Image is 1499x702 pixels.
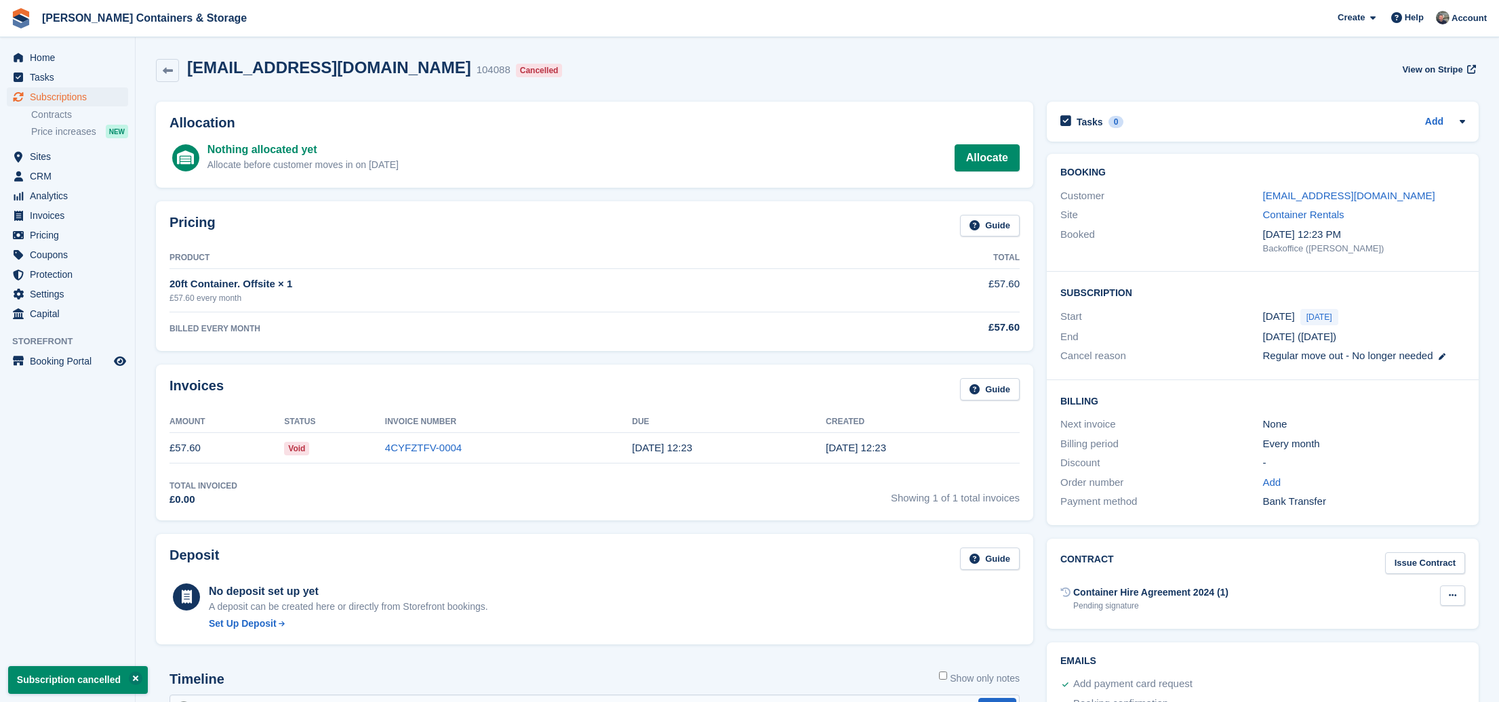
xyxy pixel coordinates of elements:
img: Adam Greenhalgh [1436,11,1450,24]
div: Booked [1060,227,1263,255]
a: menu [7,285,128,304]
img: stora-icon-8386f47178a22dfd0bd8f6a31ec36ba5ce8667c1dd55bd0f319d3a0aa187defe.svg [11,8,31,28]
a: [EMAIL_ADDRESS][DOMAIN_NAME] [1263,190,1435,201]
div: Customer [1060,188,1263,204]
div: BILLED EVERY MONTH [169,323,848,335]
span: Protection [30,265,111,284]
div: Every month [1263,436,1466,452]
div: NEW [106,125,128,138]
th: Due [632,411,826,433]
div: No deposit set up yet [209,583,488,600]
th: Amount [169,411,284,433]
span: Capital [30,304,111,323]
div: Cancelled [516,64,563,77]
div: Payment method [1060,494,1263,510]
span: Price increases [31,125,96,138]
a: menu [7,68,128,87]
time: 2025-08-28 00:00:00 UTC [1263,309,1295,325]
a: menu [7,48,128,67]
h2: [EMAIL_ADDRESS][DOMAIN_NAME] [187,58,471,77]
span: Tasks [30,68,111,87]
div: Add payment card request [1073,676,1193,693]
div: Order number [1060,475,1263,491]
span: Void [284,442,309,455]
span: Booking Portal [30,352,111,371]
a: menu [7,226,128,245]
span: [DATE] ([DATE]) [1263,331,1337,342]
p: A deposit can be created here or directly from Storefront bookings. [209,600,488,614]
td: £57.60 [169,433,284,463]
a: menu [7,304,128,323]
a: menu [7,147,128,166]
span: Settings [30,285,111,304]
th: Total [848,247,1020,269]
a: menu [7,167,128,186]
p: Subscription cancelled [8,666,148,694]
a: Guide [960,215,1020,237]
div: Cancel reason [1060,348,1263,364]
div: £0.00 [169,492,237,508]
a: menu [7,87,128,106]
a: Add [1425,115,1443,130]
div: Pending signature [1073,600,1228,612]
div: Allocate before customer moves in on [DATE] [207,158,399,172]
div: Set Up Deposit [209,617,277,631]
div: Billing period [1060,436,1263,452]
a: Guide [960,548,1020,570]
a: menu [7,206,128,225]
h2: Billing [1060,394,1465,407]
div: Container Hire Agreement 2024 (1) [1073,585,1228,600]
a: menu [7,245,128,264]
h2: Tasks [1077,116,1103,128]
div: 0 [1108,116,1124,128]
h2: Invoices [169,378,224,400]
a: menu [7,352,128,371]
h2: Booking [1060,167,1465,178]
span: Help [1405,11,1424,24]
h2: Timeline [169,672,224,687]
div: Next invoice [1060,417,1263,432]
a: menu [7,265,128,284]
div: 104088 [477,62,511,78]
span: Invoices [30,206,111,225]
div: Nothing allocated yet [207,142,399,158]
span: Regular move out - No longer needed [1263,350,1433,361]
h2: Allocation [169,115,1020,131]
span: Analytics [30,186,111,205]
span: [DATE] [1300,309,1338,325]
th: Status [284,411,385,433]
th: Product [169,247,848,269]
a: Preview store [112,353,128,369]
div: Backoffice ([PERSON_NAME]) [1263,242,1466,255]
div: None [1263,417,1466,432]
a: Allocate [955,144,1020,171]
a: [PERSON_NAME] Containers & Storage [37,7,252,29]
span: Showing 1 of 1 total invoices [891,480,1020,508]
th: Invoice Number [385,411,632,433]
h2: Emails [1060,656,1465,667]
h2: Contract [1060,552,1114,575]
div: £57.60 [848,320,1020,335]
div: [DATE] 12:23 PM [1263,227,1466,243]
span: CRM [30,167,111,186]
h2: Subscription [1060,285,1465,299]
a: Set Up Deposit [209,617,488,631]
span: Storefront [12,335,135,348]
input: Show only notes [939,672,947,680]
div: 20ft Container. Offsite × 1 [169,276,848,292]
span: Account [1452,12,1487,25]
td: £57.60 [848,269,1020,312]
time: 2025-09-27 11:23:58 UTC [632,442,692,453]
div: End [1060,329,1263,345]
div: Bank Transfer [1263,494,1466,510]
h2: Pricing [169,215,216,237]
label: Show only notes [939,672,1020,686]
a: Container Rentals [1263,209,1344,220]
a: 4CYFZTFV-0004 [385,442,462,453]
a: View on Stripe [1397,58,1479,81]
span: Subscriptions [30,87,111,106]
span: Coupons [30,245,111,264]
th: Created [826,411,1020,433]
a: Guide [960,378,1020,400]
a: Price increases NEW [31,124,128,139]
